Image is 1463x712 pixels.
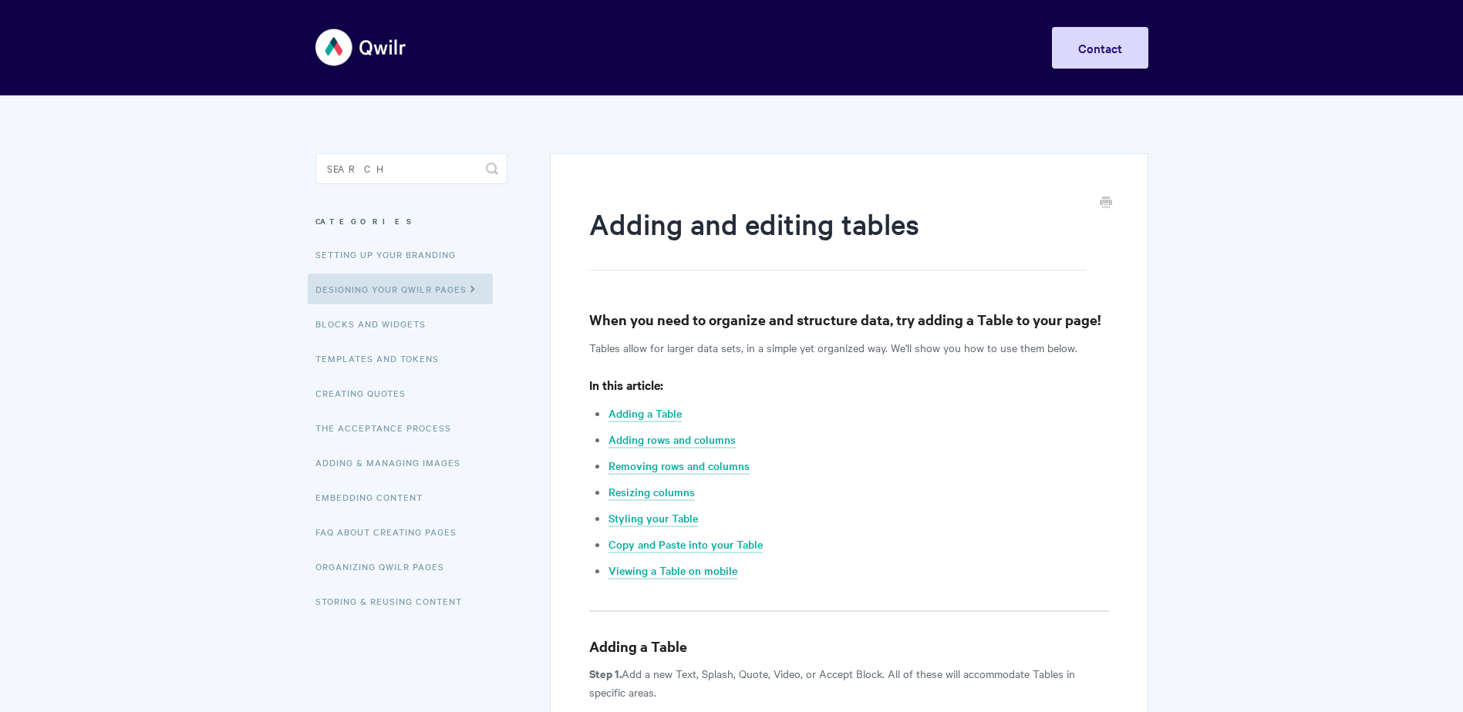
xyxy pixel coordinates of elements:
[589,338,1108,357] p: Tables allow for larger data sets, in a simple yet organized way. We'll show you how to use them ...
[315,308,437,339] a: Blocks and Widgets
[1052,27,1148,69] a: Contact
[589,664,1108,701] p: Add a new Text, Splash, Quote, Video, or Accept Block. All of these will accommodate Tables in sp...
[608,432,736,448] a: Adding rows and columns
[589,665,622,681] strong: Step 1.
[315,516,468,547] a: FAQ About Creating Pages
[608,536,763,553] a: Copy and Paste into your Table
[315,343,450,374] a: Templates and Tokens
[315,239,467,270] a: Setting up your Branding
[315,482,434,512] a: Embedding Content
[608,458,750,475] a: Removing rows and columns
[589,376,663,393] strong: In this article:
[315,207,507,235] h3: Categories
[589,636,1108,657] h3: Adding a Table
[608,563,737,579] a: Viewing a Table on mobile
[315,412,463,443] a: The Acceptance Process
[608,484,695,501] a: Resizing columns
[315,378,417,408] a: Creating Quotes
[315,586,474,616] a: Storing & Reusing Content
[315,18,407,76] img: Qwilr Help Center
[608,405,682,422] a: Adding a Table
[589,204,1085,270] h1: Adding and editing tables
[315,447,472,478] a: Adding & Managing Images
[315,153,507,184] input: Search
[1100,195,1112,212] a: Print this Article
[315,551,456,582] a: Organizing Qwilr Pages
[589,309,1108,331] h3: When you need to organize and structure data, try adding a Table to your page!
[308,274,493,304] a: Designing Your Qwilr Pages
[608,510,698,527] a: Styling your Table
